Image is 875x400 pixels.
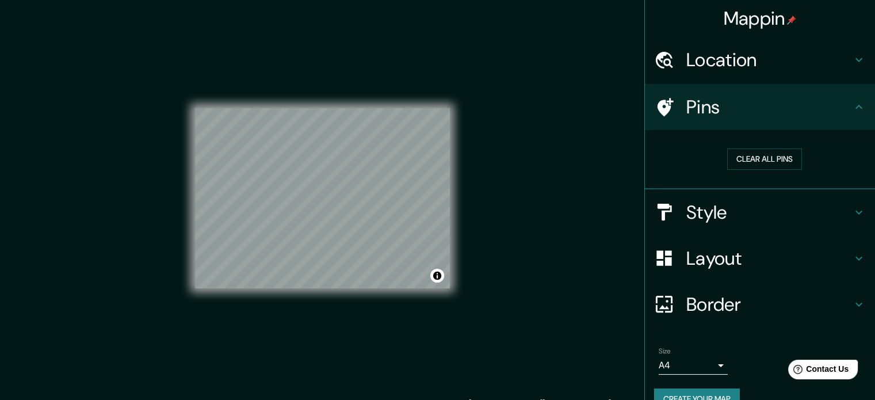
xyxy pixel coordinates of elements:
[645,281,875,327] div: Border
[430,269,444,283] button: Toggle attribution
[727,148,802,170] button: Clear all pins
[195,108,450,288] canvas: Map
[686,48,852,71] h4: Location
[659,346,671,356] label: Size
[645,189,875,235] div: Style
[645,235,875,281] div: Layout
[787,16,796,25] img: pin-icon.png
[645,37,875,83] div: Location
[686,201,852,224] h4: Style
[686,247,852,270] h4: Layout
[724,7,797,30] h4: Mappin
[645,84,875,130] div: Pins
[659,356,728,375] div: A4
[773,355,862,387] iframe: Help widget launcher
[686,293,852,316] h4: Border
[686,96,852,119] h4: Pins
